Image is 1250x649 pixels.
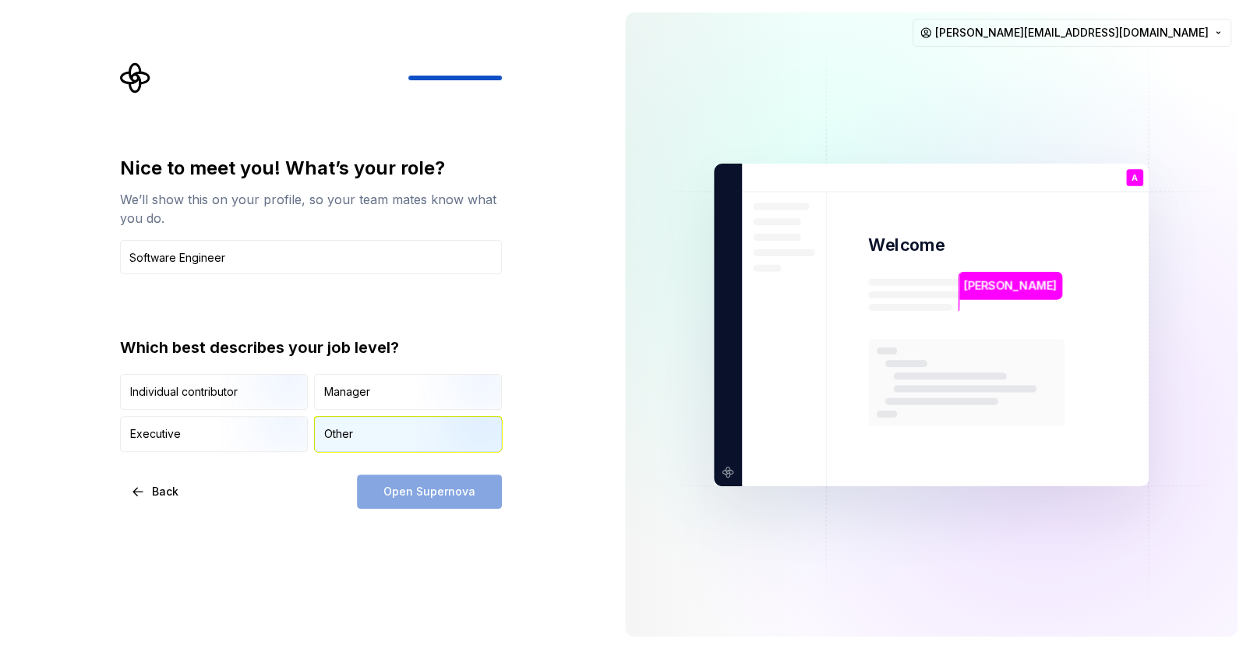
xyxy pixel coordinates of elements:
input: Job title [120,240,502,274]
p: [PERSON_NAME] [963,277,1057,294]
div: Individual contributor [130,384,238,400]
div: Which best describes your job level? [120,337,502,358]
div: Executive [130,426,181,442]
div: Other [324,426,353,442]
div: We’ll show this on your profile, so your team mates know what you do. [120,190,502,228]
span: [PERSON_NAME][EMAIL_ADDRESS][DOMAIN_NAME] [935,25,1209,41]
svg: Supernova Logo [120,62,151,93]
div: Manager [324,384,370,400]
button: [PERSON_NAME][EMAIL_ADDRESS][DOMAIN_NAME] [913,19,1231,47]
p: Welcome [868,234,945,256]
span: Back [152,484,178,499]
div: Nice to meet you! What’s your role? [120,156,502,181]
p: A [1132,173,1138,182]
button: Back [120,474,192,509]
